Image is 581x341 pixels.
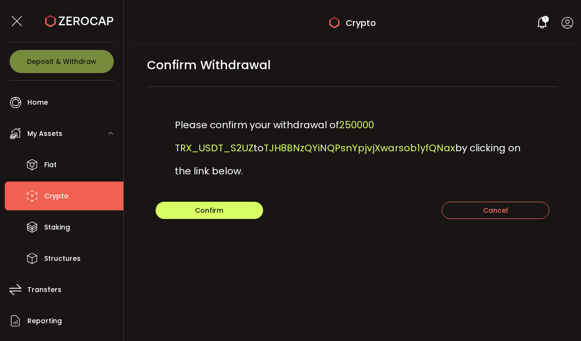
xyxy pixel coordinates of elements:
span: Structures [44,252,81,266]
span: Home [27,96,48,110]
span: Transfers [27,283,61,297]
span: Deposit & Withdraw [27,58,97,65]
span: Crypto [44,189,69,203]
button: Deposit & Withdraw [10,50,114,73]
span: My Assets [27,127,62,141]
span: Fiat [44,158,57,172]
span: Reporting [27,314,62,328]
span: Staking [44,220,70,234]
